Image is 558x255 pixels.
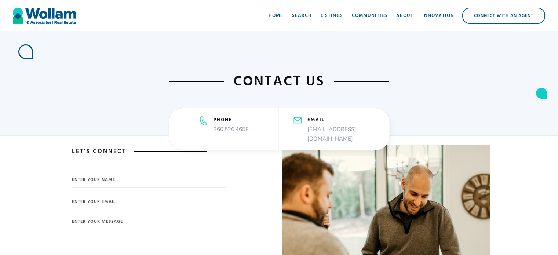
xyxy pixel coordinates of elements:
h5: email [307,116,371,124]
a: Innovation [418,5,459,27]
a: home [13,5,76,27]
h5: phone [214,116,249,124]
h1: Let's Connect [72,146,126,157]
div: Listings [321,12,343,19]
div: Search [292,12,312,19]
div: Communities [352,12,387,19]
a: Search [288,5,316,27]
div: Connect with an Agent [463,8,544,23]
div: About [396,12,413,19]
p: [EMAIL_ADDRESS][DOMAIN_NAME] [307,124,371,143]
div: Home [269,12,283,19]
h1: contact us [224,72,334,91]
a: Home [264,5,288,27]
p: 360.526.4658 [214,124,249,134]
a: About [392,5,418,27]
input: Enter your name [72,172,226,188]
a: Connect with an Agent [462,8,545,24]
a: Communities [347,5,392,27]
a: Listings [316,5,347,27]
div: Innovation [422,12,454,19]
input: Enter Your Email [72,194,226,210]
